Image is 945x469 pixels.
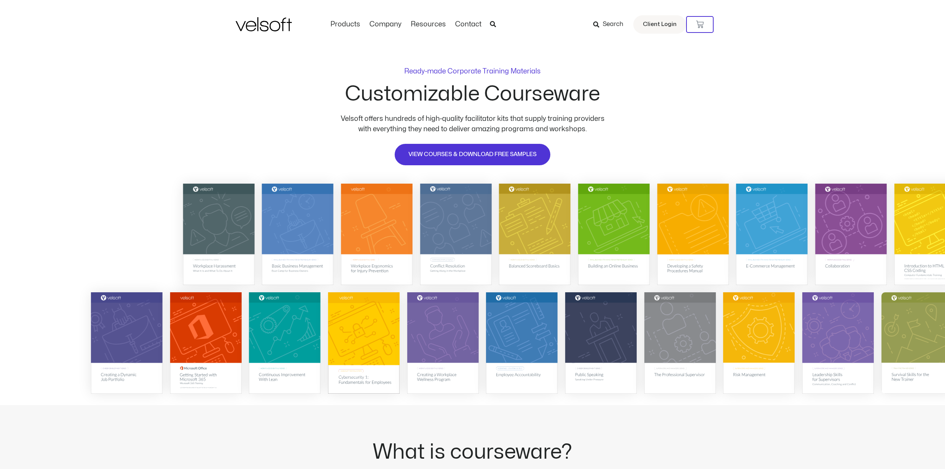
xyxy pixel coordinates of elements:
[326,20,486,29] nav: Menu
[394,143,551,166] a: VIEW COURSES & DOWNLOAD FREE SAMPLES
[603,20,623,29] span: Search
[451,20,486,29] a: ContactMenu Toggle
[335,114,610,134] p: Velsoft offers hundreds of high-quality facilitator kits that supply training providers with ever...
[365,20,406,29] a: CompanyMenu Toggle
[404,68,541,75] p: Ready-made Corporate Training Materials
[236,17,292,31] img: Velsoft Training Materials
[643,20,677,29] span: Client Login
[345,84,600,104] h2: Customizable Courseware
[593,18,629,31] a: Search
[406,20,451,29] a: ResourcesMenu Toggle
[326,20,365,29] a: ProductsMenu Toggle
[633,15,686,34] a: Client Login
[408,150,537,159] span: VIEW COURSES & DOWNLOAD FREE SAMPLES
[373,442,572,462] h2: What is courseware?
